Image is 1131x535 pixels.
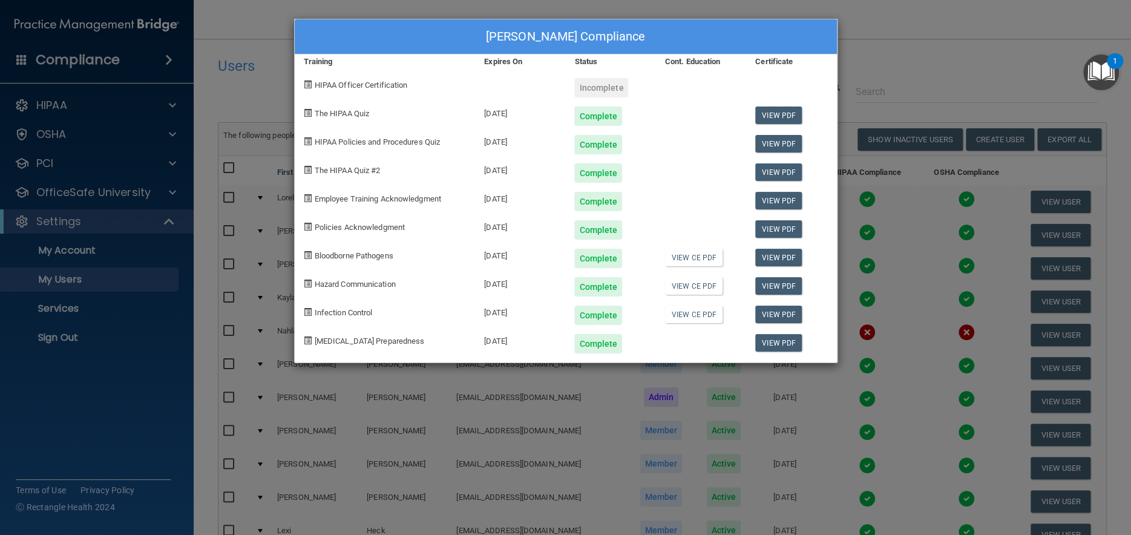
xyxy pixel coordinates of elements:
[1083,54,1119,90] button: Open Resource Center, 1 new notification
[475,183,565,211] div: [DATE]
[315,80,408,90] span: HIPAA Officer Certification
[574,192,622,211] div: Complete
[315,336,425,346] span: [MEDICAL_DATA] Preparedness
[475,154,565,183] div: [DATE]
[315,109,369,118] span: The HIPAA Quiz
[755,306,802,323] a: View PDF
[315,251,393,260] span: Bloodborne Pathogens
[315,166,381,175] span: The HIPAA Quiz #2
[656,54,746,69] div: Cont. Education
[315,308,373,317] span: Infection Control
[755,220,802,238] a: View PDF
[475,297,565,325] div: [DATE]
[755,163,802,181] a: View PDF
[574,163,622,183] div: Complete
[315,223,405,232] span: Policies Acknowledgment
[574,107,622,126] div: Complete
[574,249,622,268] div: Complete
[755,107,802,124] a: View PDF
[574,78,628,97] div: Incomplete
[665,249,723,266] a: View CE PDF
[665,306,723,323] a: View CE PDF
[475,268,565,297] div: [DATE]
[755,249,802,266] a: View PDF
[475,325,565,353] div: [DATE]
[574,334,622,353] div: Complete
[475,126,565,154] div: [DATE]
[574,220,622,240] div: Complete
[475,97,565,126] div: [DATE]
[755,192,802,209] a: View PDF
[475,211,565,240] div: [DATE]
[295,19,837,54] div: [PERSON_NAME] Compliance
[755,135,802,153] a: View PDF
[755,334,802,352] a: View PDF
[746,54,836,69] div: Certificate
[295,54,476,69] div: Training
[565,54,655,69] div: Status
[1113,61,1117,77] div: 1
[475,240,565,268] div: [DATE]
[315,137,440,146] span: HIPAA Policies and Procedures Quiz
[574,306,622,325] div: Complete
[755,277,802,295] a: View PDF
[574,277,622,297] div: Complete
[574,135,622,154] div: Complete
[665,277,723,295] a: View CE PDF
[315,280,396,289] span: Hazard Communication
[315,194,441,203] span: Employee Training Acknowledgment
[475,54,565,69] div: Expires On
